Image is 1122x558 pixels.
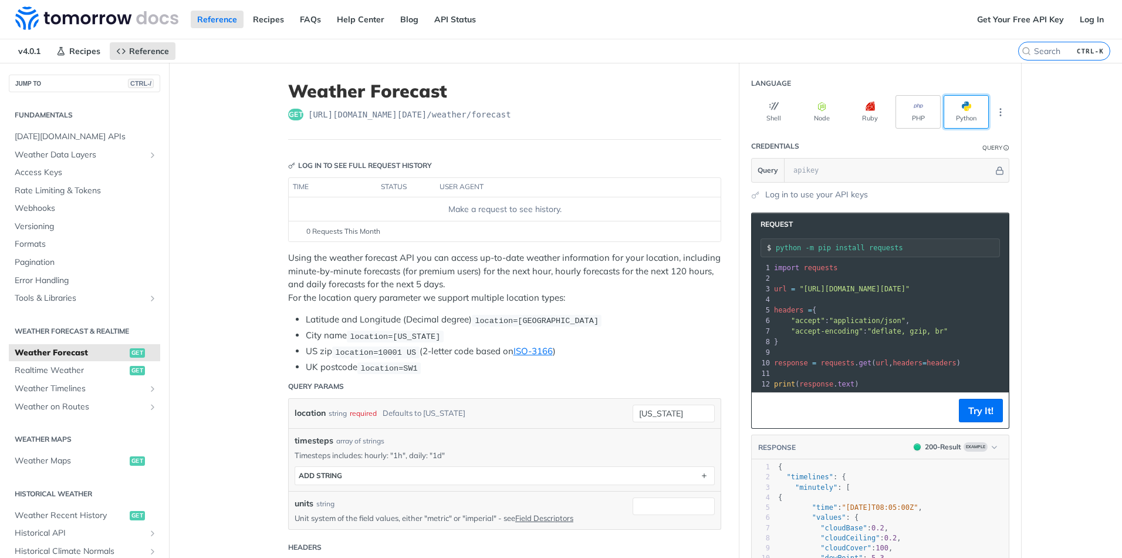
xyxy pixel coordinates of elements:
a: Access Keys [9,164,160,181]
span: requests [804,264,838,272]
span: : , [778,503,922,512]
span: location=SW1 [360,364,417,372]
div: Credentials [751,141,799,152]
span: Example [964,442,988,452]
a: Reference [191,11,244,28]
span: text [837,380,854,388]
span: https://api.tomorrow.io/v4/weather/forecast [308,109,511,120]
span: "application/json" [829,317,905,325]
button: Query [752,159,785,182]
div: 5 [752,503,770,513]
span: "[DATE]T08:05:00Z" [841,503,918,512]
div: QueryInformation [982,143,1009,152]
div: 8 [752,533,770,543]
li: US zip (2-letter code based on ) [306,345,721,358]
span: timesteps [295,435,333,447]
a: Versioning [9,218,160,236]
button: Show subpages for Tools & Libraries [148,294,157,303]
div: Query [982,143,1002,152]
span: = [808,306,812,314]
a: Field Descriptors [515,513,573,523]
span: "minutely" [795,483,837,492]
button: Show subpages for Weather Timelines [148,384,157,394]
p: Using the weather forecast API you can access up-to-date weather information for your location, i... [288,251,721,304]
svg: Search [1022,46,1031,56]
span: 0.2 [884,534,897,542]
span: 0 Requests This Month [306,226,380,237]
div: 9 [752,543,770,553]
a: ISO-3166 [513,345,553,357]
a: Get Your Free API Key [971,11,1070,28]
label: location [295,405,326,422]
div: Make a request to see history. [293,203,716,216]
div: 6 [752,315,772,326]
span: 0.2 [871,524,884,532]
div: required [350,405,377,422]
div: 4 [752,294,772,305]
div: Language [751,78,791,89]
div: 10 [752,358,772,368]
span: requests [821,359,855,367]
svg: More ellipsis [995,107,1006,117]
li: UK postcode [306,361,721,374]
span: "cloudCover" [820,544,871,552]
a: API Status [428,11,482,28]
span: "cloudBase" [820,524,867,532]
a: Realtime Weatherget [9,362,160,379]
div: 2 [752,472,770,482]
span: "[URL][DOMAIN_NAME][DATE]" [799,285,910,293]
span: "timelines" [786,473,833,481]
span: [DATE][DOMAIN_NAME] APIs [15,131,157,143]
span: "deflate, gzip, br" [867,327,948,335]
span: 100 [876,544,888,552]
a: [DATE][DOMAIN_NAME] APIs [9,128,160,146]
button: ADD string [295,467,714,485]
span: location=10001 US [335,348,416,357]
button: PHP [895,95,941,129]
p: Unit system of the field values, either "metric" or "imperial" - see [295,513,615,523]
span: : , [778,524,888,532]
div: Query Params [288,381,344,392]
span: url [774,285,787,293]
th: user agent [435,178,697,197]
button: Node [799,95,844,129]
button: More Languages [992,103,1009,121]
span: "time" [812,503,837,512]
div: Log in to see full request history [288,160,432,171]
a: Weather Recent Historyget [9,507,160,525]
span: location=[GEOGRAPHIC_DATA] [475,316,599,325]
div: string [329,405,347,422]
span: ( . ) [774,380,859,388]
span: headers [927,359,957,367]
span: Weather Maps [15,455,127,467]
span: : [774,327,948,335]
div: Defaults to [US_STATE] [383,405,465,422]
a: Log in to use your API keys [765,189,868,201]
a: Help Center [330,11,391,28]
h2: Fundamentals [9,110,160,120]
li: City name [306,329,721,342]
span: get [130,348,145,358]
span: Historical Climate Normals [15,546,145,557]
div: ADD string [299,471,342,480]
span: "accept-encoding" [791,327,863,335]
button: RESPONSE [758,442,796,453]
li: Latitude and Longitude (Decimal degree) [306,313,721,327]
button: Copy to clipboard [758,402,774,419]
i: Information [1003,145,1009,151]
div: string [316,499,334,509]
span: : , [774,317,910,325]
span: Weather Recent History [15,510,127,522]
button: Show subpages for Historical API [148,529,157,538]
a: Weather Mapsget [9,452,160,470]
span: "accept" [791,317,825,325]
button: Show subpages for Weather Data Layers [148,150,157,160]
span: : { [778,513,859,522]
span: Error Handling [15,275,157,287]
span: Recipes [69,46,100,56]
button: Hide [993,164,1006,176]
span: get [130,511,145,520]
a: Pagination [9,254,160,271]
h2: Weather Forecast & realtime [9,326,160,337]
div: 8 [752,337,772,347]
